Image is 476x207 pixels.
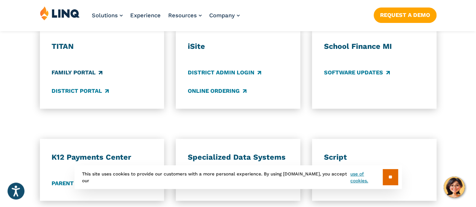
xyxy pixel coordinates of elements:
h3: K12 Payments Center [52,152,152,162]
a: Online Ordering [188,87,246,95]
button: Hello, have a question? Let’s chat. [444,177,465,198]
h3: Script [324,152,424,162]
a: Company [209,12,240,19]
a: Family Portal [52,68,102,77]
span: Resources [168,12,197,19]
h3: iSite [188,42,288,51]
nav: Primary Navigation [92,6,240,31]
a: District Admin Login [188,68,261,77]
span: Company [209,12,235,19]
a: Request a Demo [374,8,436,23]
a: Solutions [92,12,123,19]
h3: TITAN [52,42,152,51]
a: Software Updates [324,68,390,77]
a: Resources [168,12,202,19]
a: Experience [130,12,161,19]
a: District Portal [52,87,109,95]
div: This site uses cookies to provide our customers with a more personal experience. By using [DOMAIN... [75,165,402,189]
a: use of cookies. [350,171,382,184]
h3: Specialized Data Systems [188,152,288,162]
nav: Button Navigation [374,6,436,23]
h3: School Finance MI [324,42,424,51]
span: Solutions [92,12,118,19]
img: LINQ | K‑12 Software [40,6,80,20]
